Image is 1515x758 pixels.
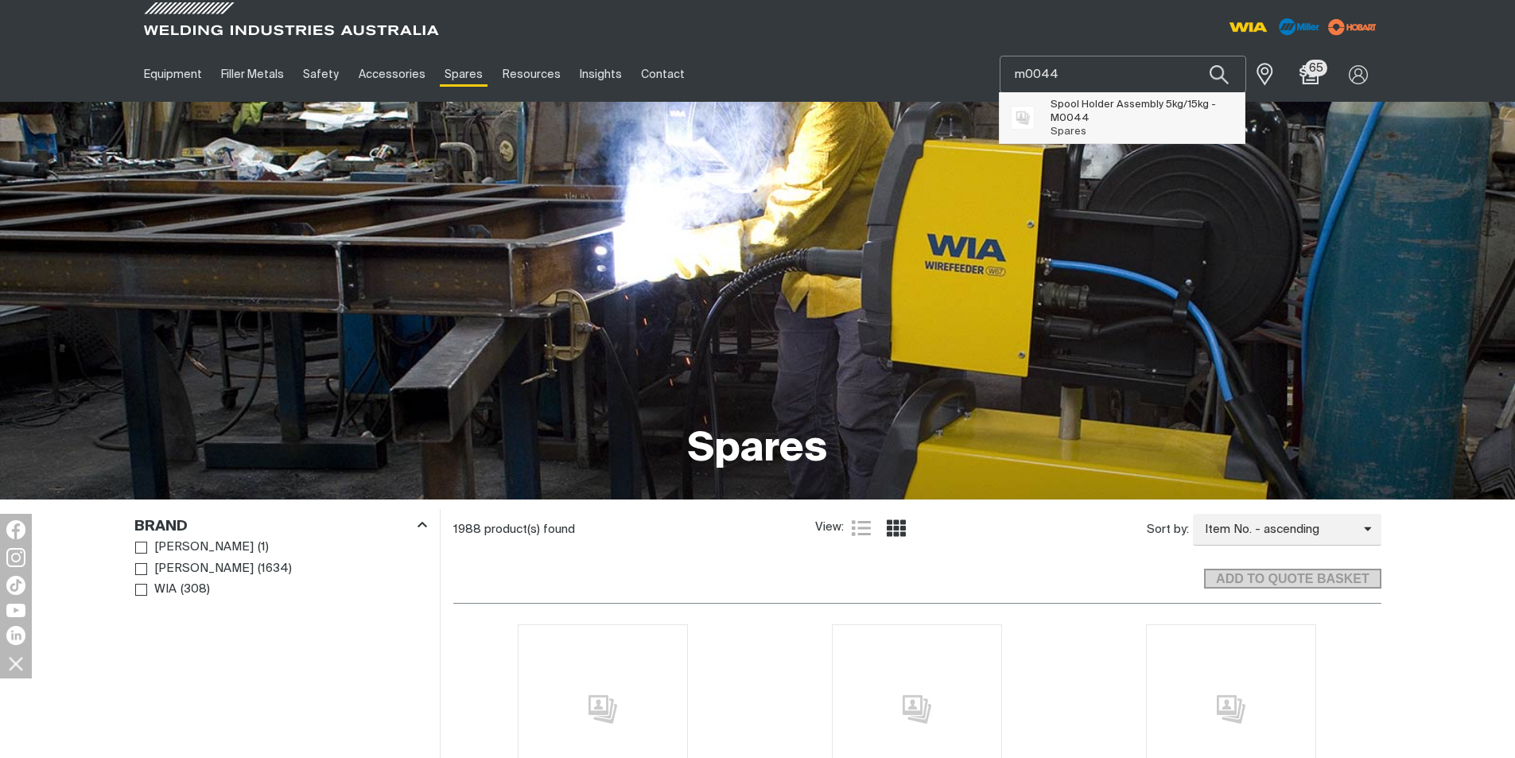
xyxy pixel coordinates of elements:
span: ADD TO QUOTE BASKET [1206,569,1379,589]
input: Product name or item number... [1000,56,1245,92]
aside: Filters [134,509,427,601]
ul: Brand [135,537,426,601]
h3: Brand [134,518,188,536]
ul: Suggestions [1000,92,1245,143]
a: WIA [135,579,177,601]
span: ( 1634 ) [258,560,292,578]
img: LinkedIn [6,626,25,645]
span: [PERSON_NAME] [154,560,254,578]
span: [PERSON_NAME] [154,538,254,557]
a: [PERSON_NAME] [135,537,254,558]
span: Spares [1051,126,1086,137]
a: [PERSON_NAME] [135,558,254,580]
button: Add selected products to the shopping cart [1204,569,1381,589]
a: Contact [631,47,694,102]
a: Spares [435,47,492,102]
section: Product list controls [453,509,1381,550]
button: Search products [1192,56,1246,93]
img: Facebook [6,520,25,539]
span: Sort by: [1147,521,1189,539]
img: Instagram [6,548,25,567]
img: miller [1323,15,1381,39]
a: Safety [293,47,348,102]
a: Insights [570,47,631,102]
span: ( 1 ) [258,538,269,557]
a: Filler Metals [212,47,293,102]
span: Item No. - ascending [1193,521,1364,539]
a: Resources [492,47,569,102]
span: ( 308 ) [181,581,210,599]
span: WIA [154,581,177,599]
span: Spool Holder Assembly 5kg/15kg - [1051,98,1233,125]
a: Accessories [349,47,435,102]
span: M0044 [1051,113,1090,123]
a: List view [852,519,871,538]
nav: Main [134,47,1070,102]
div: 1988 [453,522,816,538]
span: product(s) found [484,523,575,535]
img: TikTok [6,576,25,595]
div: Brand [134,515,427,537]
img: YouTube [6,604,25,617]
section: Add to cart control [453,550,1381,594]
img: hide socials [2,650,29,677]
span: View: [815,519,844,537]
a: Equipment [134,47,212,102]
h1: Spares [688,424,827,476]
